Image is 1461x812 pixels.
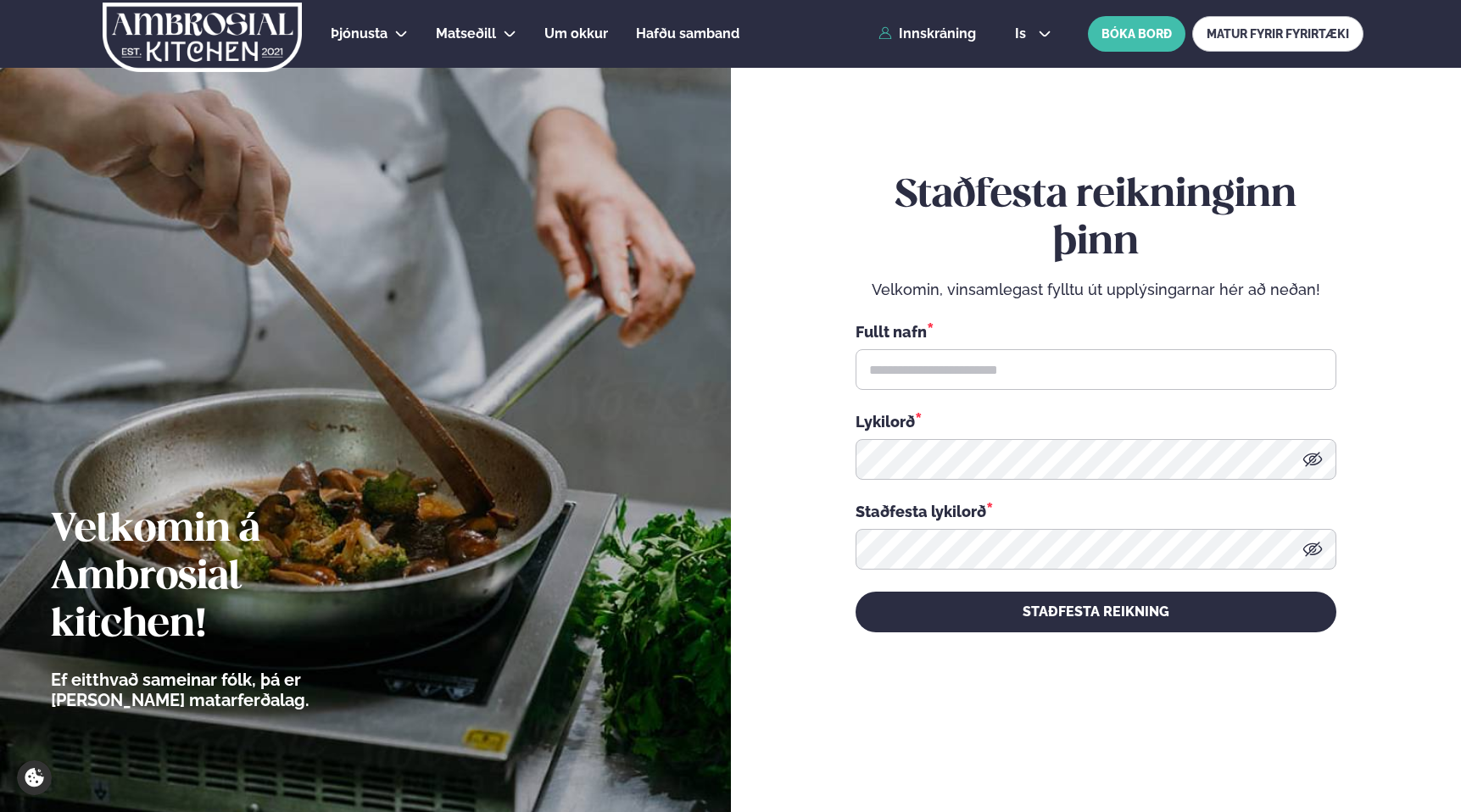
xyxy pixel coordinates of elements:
a: Um okkur [544,24,608,44]
button: STAÐFESTA REIKNING [856,592,1336,632]
a: Þjónusta [331,24,388,44]
div: Lykilorð [856,410,1336,432]
div: Fullt nafn [856,320,1336,342]
a: Hafðu samband [636,24,739,44]
button: is [1001,27,1065,41]
span: Matseðill [436,25,496,42]
a: Cookie settings [17,760,52,795]
img: logo [101,3,304,72]
span: Um okkur [544,25,608,42]
a: Innskráning [878,26,976,42]
p: Velkomin, vinsamlegast fylltu út upplýsingarnar hér að neðan! [856,280,1336,300]
span: is [1015,27,1031,41]
div: Staðfesta lykilorð [856,500,1336,522]
a: Matseðill [436,24,496,44]
span: Þjónusta [331,25,388,42]
span: Hafðu samband [636,25,739,42]
h2: Staðfesta reikninginn þinn [856,172,1336,267]
button: BÓKA BORÐ [1088,16,1185,52]
h2: Velkomin á Ambrosial kitchen! [51,507,403,649]
p: Ef eitthvað sameinar fólk, þá er [PERSON_NAME] matarferðalag. [51,670,403,710]
a: MATUR FYRIR FYRIRTÆKI [1192,16,1363,52]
